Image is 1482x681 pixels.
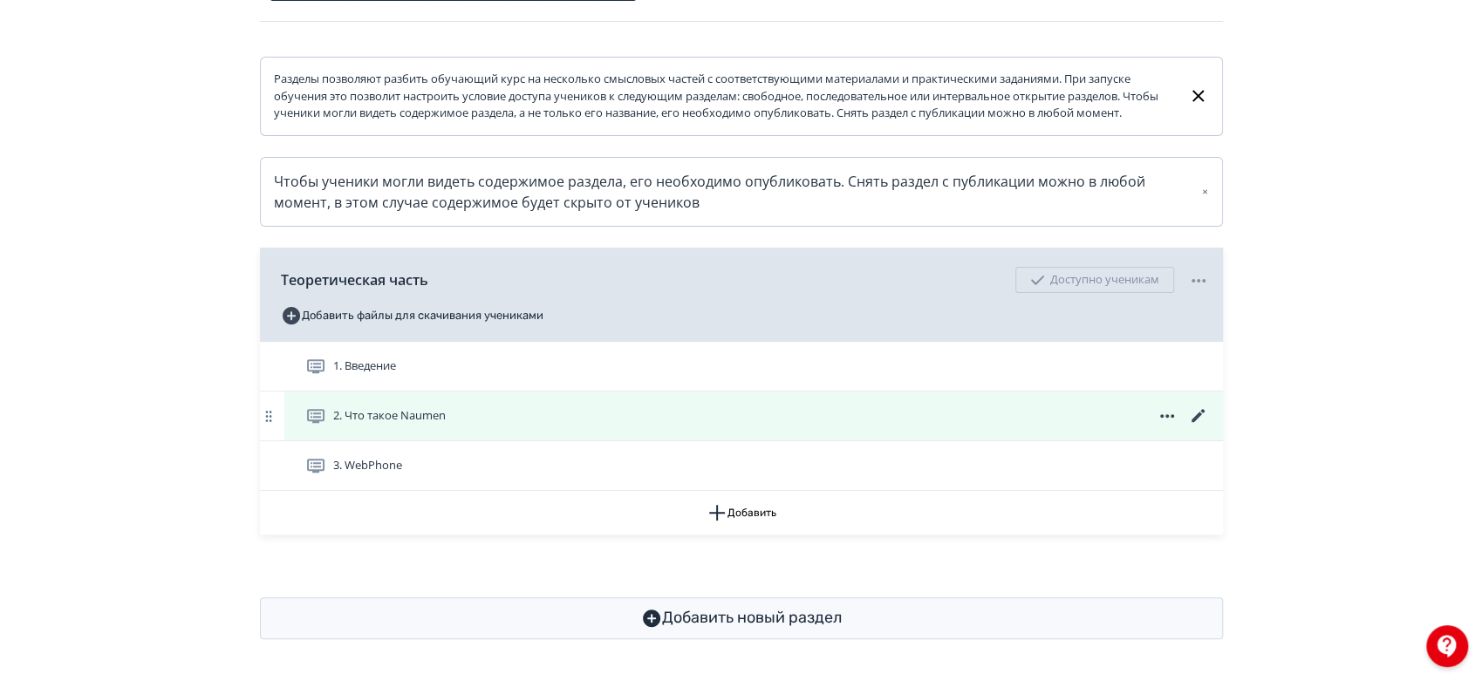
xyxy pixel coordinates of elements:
[274,71,1175,122] div: Разделы позволяют разбить обучающий курс на несколько смысловых частей с соответствующими материа...
[281,302,543,330] button: Добавить файлы для скачивания учениками
[333,358,396,375] span: 1. Введение
[281,269,428,290] span: Теоретическая часть
[260,597,1223,639] button: Добавить новый раздел
[260,342,1223,392] div: 1. Введение
[260,491,1223,535] button: Добавить
[260,441,1223,491] div: 3. WebPhone
[333,457,402,474] span: 3. WebPhone
[333,407,446,425] span: 2. Что такое Naumen
[1015,267,1174,293] div: Доступно ученикам
[260,392,1223,441] div: 2. Что такое Naumen
[274,171,1209,213] div: Чтобы ученики могли видеть содержимое раздела, его необходимо опубликовать. Снять раздел с публик...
